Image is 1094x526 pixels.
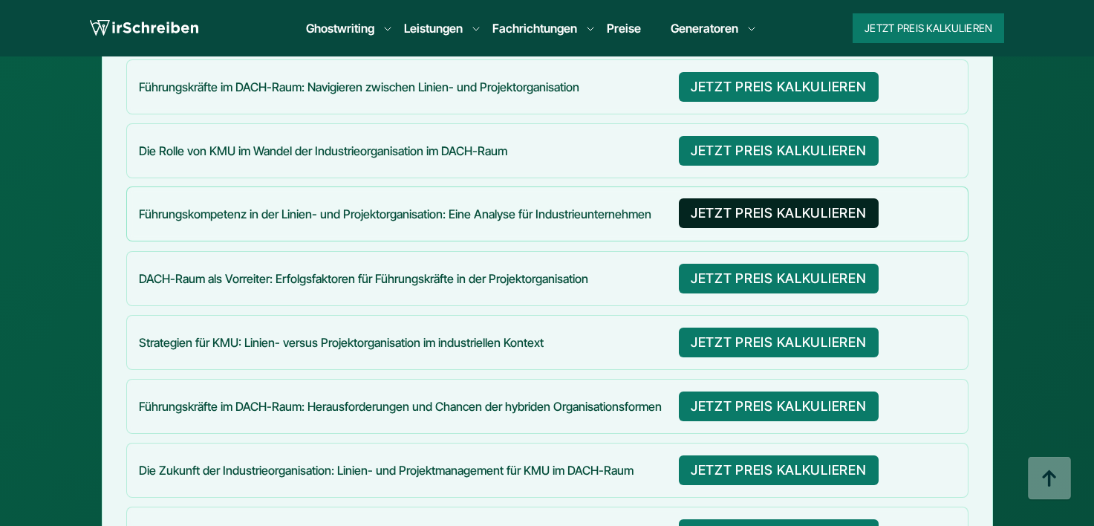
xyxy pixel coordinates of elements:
button: JETZT PREIS KALKULIEREN [679,198,879,228]
button: JETZT PREIS KALKULIEREN [679,328,879,357]
p: Strategien für KMU: Linien- versus Projektorganisation im industriellen Kontext [139,334,667,351]
a: Leistungen [404,19,463,37]
a: Generatoren [671,19,738,37]
button: JETZT PREIS KALKULIEREN [679,264,879,293]
button: JETZT PREIS KALKULIEREN [679,72,879,102]
p: Führungskräfte im DACH-Raum: Herausforderungen und Chancen der hybriden Organisationsformen [139,398,667,415]
button: JETZT PREIS KALKULIEREN [679,136,879,166]
a: Fachrichtungen [492,19,577,37]
img: logo wirschreiben [90,17,198,39]
p: Die Zukunft der Industrieorganisation: Linien- und Projektmanagement für KMU im DACH-Raum [139,462,667,478]
a: Preise [607,21,641,36]
button: JETZT PREIS KALKULIEREN [679,455,879,485]
p: Führungskräfte im DACH-Raum: Navigieren zwischen Linien- und Projektorganisation [139,79,667,95]
img: button top [1027,457,1072,501]
button: JETZT PREIS KALKULIEREN [679,392,879,421]
button: Jetzt Preis kalkulieren [853,13,1004,43]
p: Führungskompetenz in der Linien- und Projektorganisation: Eine Analyse für Industrieunternehmen [139,206,667,222]
a: Ghostwriting [306,19,374,37]
p: Die Rolle von KMU im Wandel der Industrieorganisation im DACH-Raum [139,143,667,159]
p: DACH-Raum als Vorreiter: Erfolgsfaktoren für Führungskräfte in der Projektorganisation [139,270,667,287]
